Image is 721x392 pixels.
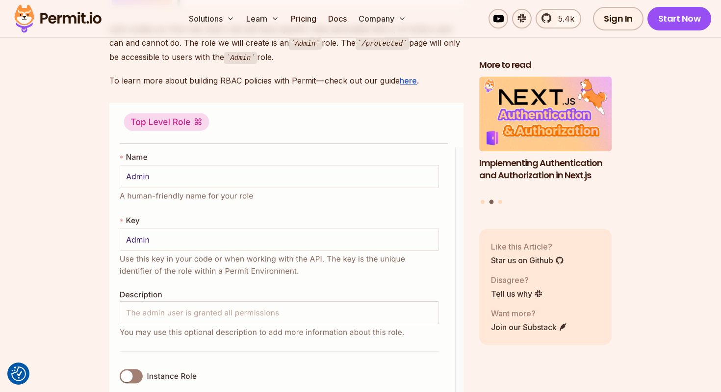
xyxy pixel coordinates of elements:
button: Company [355,9,410,28]
p: To learn more about building RBAC policies with Permit — check out our guide . [109,74,463,87]
a: Pricing [287,9,320,28]
a: Join our Substack [491,321,567,333]
div: Posts [479,77,612,206]
img: Implementing Authentication and Authorization in Next.js [479,77,612,152]
a: Tell us why [491,288,543,300]
span: 5.4k [552,13,574,25]
p: Want more? [491,308,567,319]
a: Implementing Authentication and Authorization in Next.jsImplementing Authentication and Authoriza... [479,77,612,194]
a: 5.4k [536,9,581,28]
code: Admin [289,38,322,50]
code: Admin [224,52,257,64]
a: here [400,76,417,85]
button: Learn [242,9,283,28]
img: Permit logo [10,2,106,35]
p: Disagree? [491,274,543,286]
a: Star us on Github [491,254,564,266]
h3: Implementing Authentication and Authorization in Next.js [479,157,612,182]
img: Revisit consent button [11,366,26,381]
li: 2 of 3 [479,77,612,194]
a: Docs [324,9,351,28]
button: Consent Preferences [11,366,26,381]
h2: More to read [479,59,612,71]
button: Solutions [185,9,238,28]
button: Go to slide 1 [481,200,485,204]
a: Start Now [647,7,712,30]
button: Go to slide 2 [489,200,494,204]
a: Sign In [593,7,644,30]
p: Like this Article? [491,241,564,252]
button: Go to slide 3 [498,200,502,204]
code: /protected [356,38,409,50]
p: Let’s create our first role. Each role will have specific rules associated with it, of what a use... [109,22,463,64]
